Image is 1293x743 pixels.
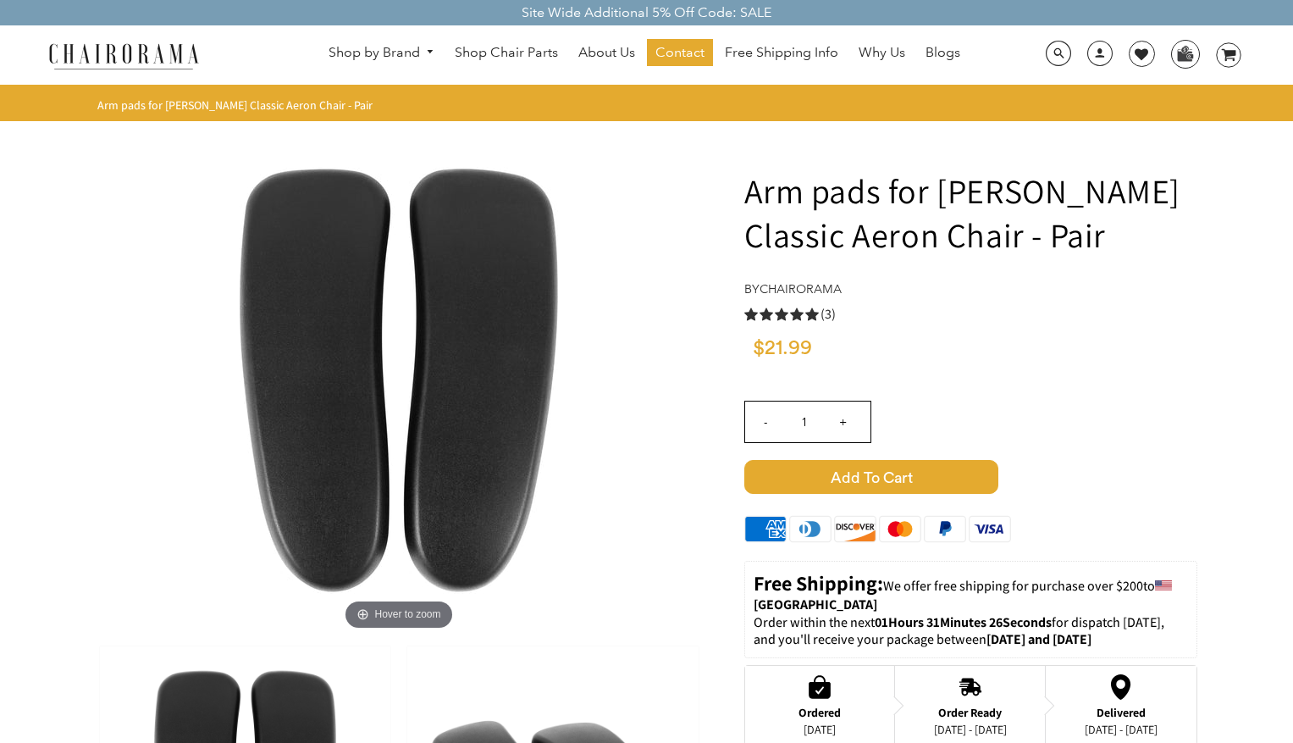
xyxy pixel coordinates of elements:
[1085,723,1158,736] div: [DATE] - [DATE]
[754,569,883,596] strong: Free Shipping:
[745,402,786,442] input: -
[455,44,558,62] span: Shop Chair Parts
[320,40,444,66] a: Shop by Brand
[926,44,960,62] span: Blogs
[446,39,566,66] a: Shop Chair Parts
[917,39,969,66] a: Blogs
[1172,41,1198,66] img: WhatsApp_Image_2024-07-12_at_16.23.01.webp
[798,723,841,736] div: [DATE]
[760,281,842,297] a: chairorama
[570,39,644,66] a: About Us
[145,126,653,635] img: Arm pads for Herman Miller Classic Aeron Chair - Pair - chairorama
[883,577,1143,595] span: We offer free shipping for purchase over $200
[986,630,1091,648] strong: [DATE] and [DATE]
[744,282,1197,297] h4: by
[744,460,1197,494] button: Add to Cart
[753,338,812,358] span: $21.99
[655,44,705,62] span: Contact
[823,402,864,442] input: +
[647,39,713,66] a: Contact
[280,39,1008,70] nav: DesktopNavigation
[744,460,998,494] span: Add to Cart
[821,306,836,324] span: (3)
[97,97,379,113] nav: breadcrumbs
[798,706,841,719] div: Ordered
[744,305,1197,323] a: 5.0 rating (3 votes)
[875,613,1052,631] span: 01Hours 31Minutes 26Seconds
[578,44,635,62] span: About Us
[754,596,877,613] strong: [GEOGRAPHIC_DATA]
[145,370,653,388] a: Arm pads for Herman Miller Classic Aeron Chair - Pair - chairoramaHover to zoom
[744,169,1197,257] h1: Arm pads for [PERSON_NAME] Classic Aeron Chair - Pair
[39,41,208,70] img: chairorama
[934,706,1007,719] div: Order Ready
[754,614,1188,650] p: Order within the next for dispatch [DATE], and you'll receive your package between
[1085,706,1158,719] div: Delivered
[850,39,914,66] a: Why Us
[859,44,905,62] span: Why Us
[716,39,847,66] a: Free Shipping Info
[754,570,1188,614] p: to
[97,97,373,113] span: Arm pads for [PERSON_NAME] Classic Aeron Chair - Pair
[934,723,1007,736] div: [DATE] - [DATE]
[725,44,838,62] span: Free Shipping Info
